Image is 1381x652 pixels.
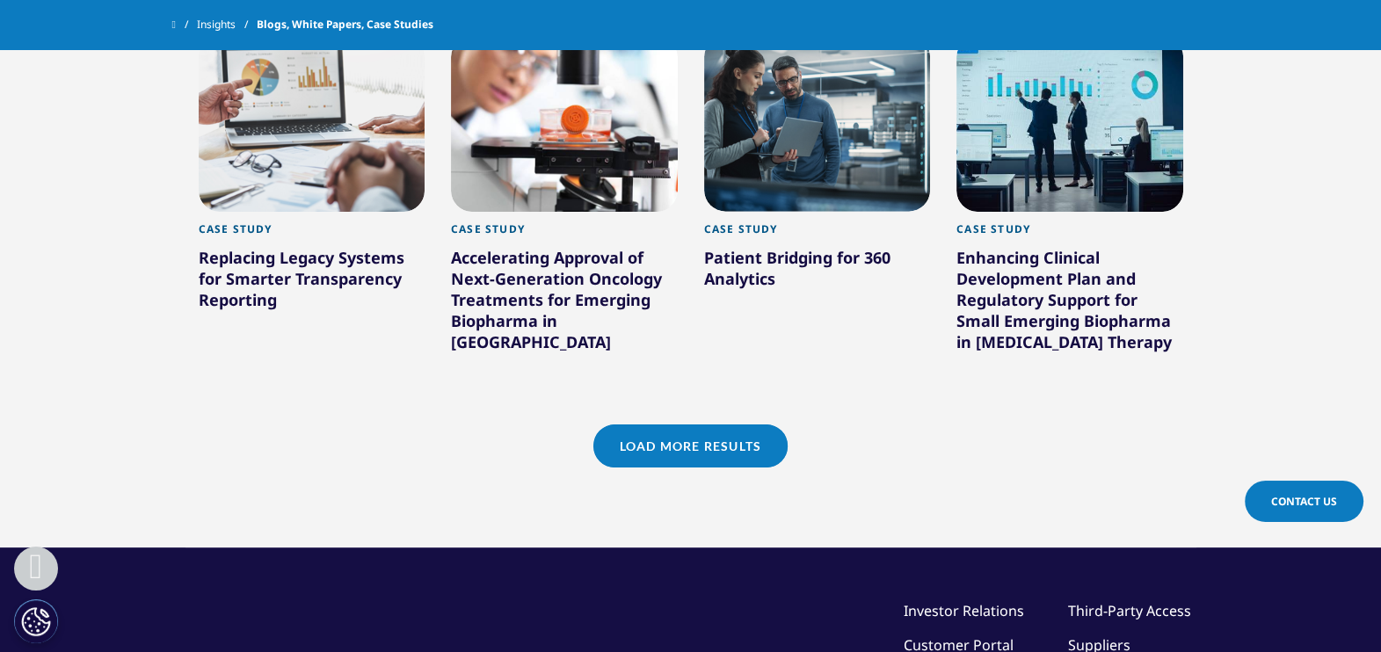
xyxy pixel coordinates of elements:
[904,601,1024,620] a: Investor Relations
[704,247,931,296] div: Patient Bridging for 360 Analytics
[199,212,425,355] a: Case Study Replacing Legacy Systems for Smarter Transparency Reporting
[14,599,58,643] button: Cookies Settings
[956,212,1183,397] a: Case Study Enhancing Clinical Development Plan and Regulatory Support for Small Emerging Biopharm...
[451,212,678,397] a: Case Study Accelerating Approval of Next-Generation Oncology Treatments for Emerging Biopharma in...
[199,247,425,317] div: Replacing Legacy Systems for Smarter Transparency Reporting
[1245,481,1363,522] a: Contact Us
[593,424,788,467] a: Load More Results
[956,247,1183,359] div: Enhancing Clinical Development Plan and Regulatory Support for Small Emerging Biopharma in [MEDIC...
[704,212,931,334] a: Case Study Patient Bridging for 360 Analytics
[451,222,678,246] div: Case Study
[197,9,257,40] a: Insights
[199,222,425,246] div: Case Study
[956,222,1183,246] div: Case Study
[1068,601,1191,620] a: Third-Party Access
[257,9,433,40] span: Blogs, White Papers, Case Studies
[1271,494,1337,509] span: Contact Us
[451,247,678,359] div: Accelerating Approval of Next-Generation Oncology Treatments for Emerging Biopharma in [GEOGRAPHI...
[704,222,931,246] div: Case Study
